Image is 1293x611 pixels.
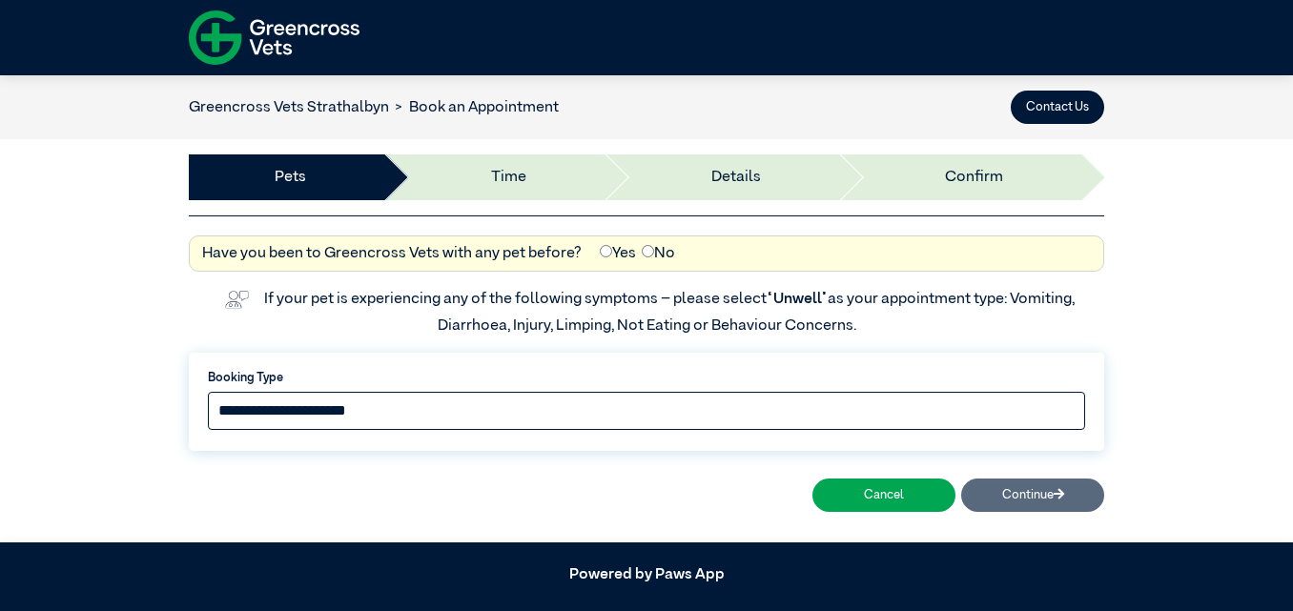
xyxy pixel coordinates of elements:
[218,284,255,315] img: vet
[600,242,636,265] label: Yes
[189,566,1104,584] h5: Powered by Paws App
[189,96,559,119] nav: breadcrumb
[264,292,1077,334] label: If your pet is experiencing any of the following symptoms – please select as your appointment typ...
[389,96,559,119] li: Book an Appointment
[767,292,828,307] span: “Unwell”
[208,369,1085,387] label: Booking Type
[1011,91,1104,124] button: Contact Us
[189,100,389,115] a: Greencross Vets Strathalbyn
[600,245,612,257] input: Yes
[275,166,306,189] a: Pets
[812,479,955,512] button: Cancel
[189,5,359,71] img: f-logo
[202,242,582,265] label: Have you been to Greencross Vets with any pet before?
[642,245,654,257] input: No
[642,242,675,265] label: No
